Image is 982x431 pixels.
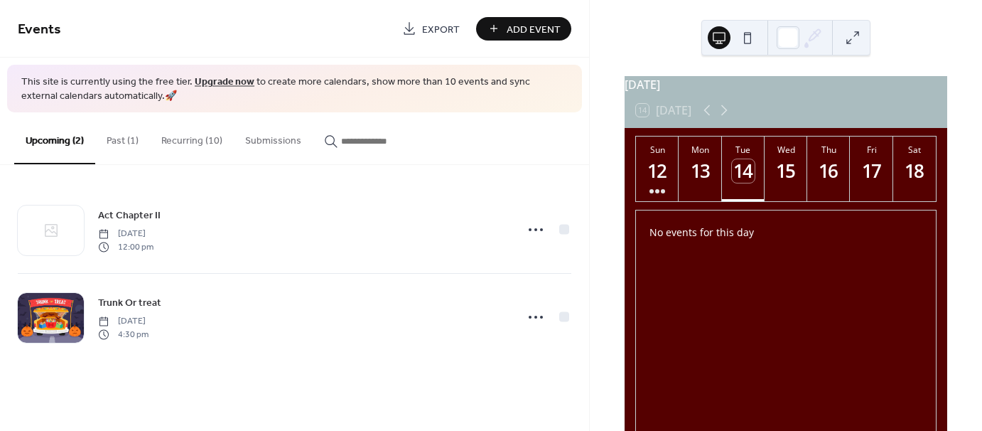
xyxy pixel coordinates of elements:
span: Events [18,16,61,43]
a: Upgrade now [195,73,254,92]
button: Sun12 [636,137,679,201]
button: Mon13 [679,137,721,201]
div: Wed [769,144,803,156]
a: Trunk Or treat [98,294,161,311]
div: 16 [817,159,841,183]
button: Fri17 [850,137,892,201]
span: Export [422,22,460,37]
div: 13 [689,159,712,183]
button: Thu16 [807,137,850,201]
button: Recurring (10) [150,112,234,163]
div: Sat [897,144,932,156]
div: Tue [726,144,760,156]
span: Act Chapter II [98,208,161,223]
div: Fri [854,144,888,156]
button: Upcoming (2) [14,112,95,164]
div: Sun [640,144,674,156]
div: No events for this day [638,215,934,249]
div: 14 [732,159,755,183]
span: Trunk Or treat [98,296,161,311]
div: 18 [903,159,927,183]
span: Add Event [507,22,561,37]
button: Wed15 [765,137,807,201]
div: Mon [683,144,717,156]
div: [DATE] [625,76,947,93]
button: Past (1) [95,112,150,163]
span: [DATE] [98,315,149,328]
a: Export [392,17,470,41]
button: Add Event [476,17,571,41]
button: Submissions [234,112,313,163]
div: Thu [811,144,846,156]
div: 15 [775,159,798,183]
button: Sat18 [893,137,936,201]
span: 4:30 pm [98,328,149,341]
span: 12:00 pm [98,240,153,253]
div: 12 [646,159,669,183]
button: Tue14 [722,137,765,201]
span: [DATE] [98,228,153,240]
span: This site is currently using the free tier. to create more calendars, show more than 10 events an... [21,75,568,103]
a: Act Chapter II [98,207,161,223]
div: 17 [860,159,883,183]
